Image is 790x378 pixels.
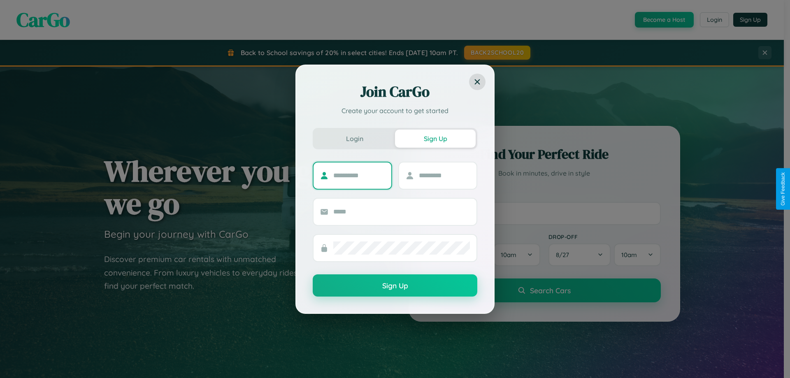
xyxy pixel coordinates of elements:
[313,274,477,297] button: Sign Up
[313,106,477,116] p: Create your account to get started
[314,130,395,148] button: Login
[395,130,476,148] button: Sign Up
[313,82,477,102] h2: Join CarGo
[780,172,786,206] div: Give Feedback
